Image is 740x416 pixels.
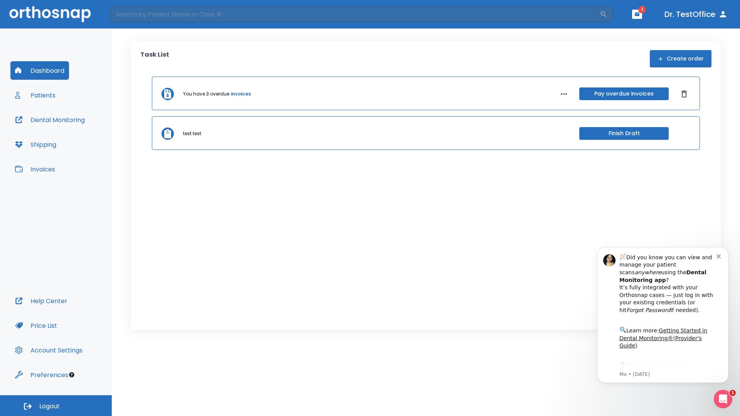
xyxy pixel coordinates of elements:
[10,316,62,335] button: Price List
[678,88,690,100] button: Dismiss
[714,390,732,408] iframe: Intercom live chat
[579,127,669,140] button: Finish Draft
[39,402,60,411] span: Logout
[10,61,69,80] button: Dashboard
[661,7,731,21] button: Dr. TestOffice
[650,50,711,67] button: Create order
[131,12,137,18] button: Dismiss notification
[34,131,131,138] p: Message from Ma, sent 6w ago
[34,123,102,137] a: App Store
[10,341,87,359] button: Account Settings
[586,240,740,387] iframe: Intercom notifications message
[579,87,669,100] button: Pay overdue invoices
[730,390,736,396] span: 1
[110,7,600,22] input: Search by Patient Name or Case #
[34,121,131,160] div: Download the app: | ​ Let us know if you need help getting started!
[9,6,91,22] img: Orthosnap
[183,130,201,137] p: test test
[10,366,73,384] button: Preferences
[183,91,229,97] p: You have 3 overdue
[140,50,169,67] p: Task List
[10,292,72,310] button: Help Center
[231,91,251,97] a: invoices
[10,86,60,104] button: Patients
[638,6,646,13] span: 1
[68,371,75,378] div: Tooltip anchor
[10,135,61,154] button: Shipping
[10,111,89,129] button: Dental Monitoring
[10,160,60,178] button: Invoices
